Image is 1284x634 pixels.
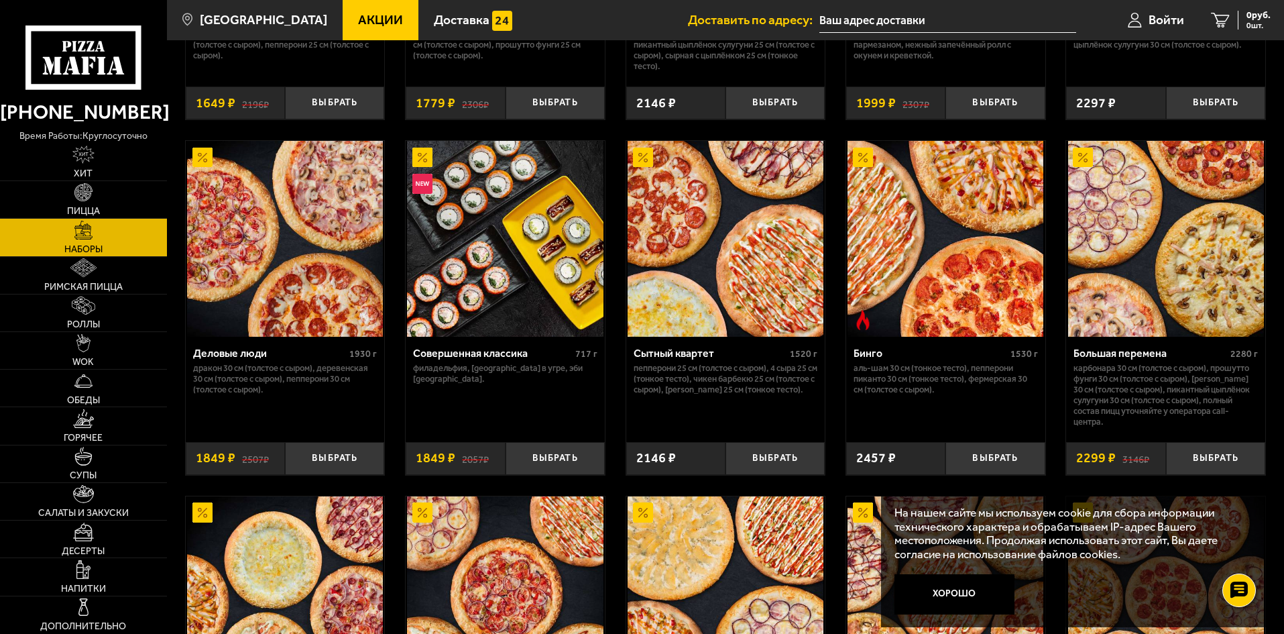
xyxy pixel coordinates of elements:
span: 2457 ₽ [856,452,896,465]
div: Деловые люди [193,347,347,360]
button: Выбрать [1166,87,1265,119]
span: [GEOGRAPHIC_DATA] [200,13,327,26]
img: Новинка [412,174,432,194]
img: Акционный [853,503,873,523]
p: Карбонара 30 см (толстое с сыром), Прошутто Фунги 30 см (толстое с сыром), [PERSON_NAME] 30 см (т... [1073,363,1258,427]
span: 2297 ₽ [1076,97,1116,110]
button: Выбрать [945,442,1045,475]
button: Выбрать [506,87,605,119]
span: Салаты и закуски [38,509,129,518]
img: Акционный [1073,148,1093,168]
span: Войти [1149,13,1184,26]
span: 1999 ₽ [856,97,896,110]
span: Обеды [67,396,100,405]
span: 0 руб. [1246,11,1271,20]
img: Сытный квартет [628,141,823,337]
span: Десерты [62,547,105,556]
div: Бинго [854,347,1007,360]
span: 2299 ₽ [1076,452,1116,465]
span: Римская пицца [44,282,123,292]
img: Акционный [192,148,213,168]
a: АкционныйДеловые люди [186,141,385,337]
button: Выбрать [725,442,825,475]
div: Сытный квартет [634,347,787,360]
span: Доставить по адресу: [688,13,819,26]
img: Акционный [633,503,653,523]
p: Дракон 30 см (толстое с сыром), Деревенская 30 см (толстое с сыром), Пепперони 30 см (толстое с с... [193,363,377,395]
div: Совершенная классика [413,347,572,360]
p: Филадельфия, [GEOGRAPHIC_DATA] в угре, Эби [GEOGRAPHIC_DATA]. [413,363,597,384]
img: Акционный [412,148,432,168]
s: 2307 ₽ [902,97,929,110]
button: Хорошо [894,574,1015,615]
span: 717 г [575,348,597,360]
span: 1530 г [1010,348,1038,360]
span: Дополнительно [40,622,126,631]
button: Выбрать [725,87,825,119]
img: Деловые люди [187,141,383,337]
button: Выбрать [945,87,1045,119]
span: Наборы [64,245,103,254]
s: 2196 ₽ [242,97,269,110]
button: Выбрать [1166,442,1265,475]
s: 2306 ₽ [462,97,489,110]
span: 2146 ₽ [636,452,676,465]
img: Акционный [853,148,873,168]
span: 1849 ₽ [196,452,235,465]
img: Бинго [848,141,1043,337]
button: Выбрать [285,442,384,475]
span: 2146 ₽ [636,97,676,110]
span: Напитки [61,584,106,594]
s: 2057 ₽ [462,452,489,465]
span: 1849 ₽ [416,452,455,465]
button: Выбрать [506,442,605,475]
img: Акционный [633,148,653,168]
input: Ваш адрес доставки [819,8,1076,33]
span: Хит [74,169,93,178]
span: 1779 ₽ [416,97,455,110]
span: Акции [358,13,403,26]
button: Выбрать [285,87,384,119]
span: Роллы [67,320,100,329]
p: Мясная с грибами 25 см (тонкое тесто), Пепперони Пиканто 25 см (тонкое тесто), Пикантный цыплёнок... [634,19,818,72]
span: 1520 г [790,348,817,360]
img: Совершенная классика [407,141,603,337]
p: Аль-Шам 30 см (тонкое тесто), Пепперони Пиканто 30 см (тонкое тесто), Фермерская 30 см (толстое с... [854,363,1038,395]
s: 3146 ₽ [1122,452,1149,465]
span: Горячее [64,433,103,443]
span: Супы [70,471,97,480]
img: 15daf4d41897b9f0e9f617042186c801.svg [492,11,512,31]
a: АкционныйНовинкаСовершенная классика [406,141,605,337]
a: АкционныйБольшая перемена [1066,141,1265,337]
span: 1930 г [349,348,377,360]
span: 0 шт. [1246,21,1271,30]
img: Акционный [192,503,213,523]
img: Акционный [412,503,432,523]
a: АкционныйОстрое блюдоБинго [846,141,1045,337]
span: Доставка [434,13,489,26]
span: 2280 г [1230,348,1258,360]
a: АкционныйСытный квартет [626,141,825,337]
img: Острое блюдо [853,310,873,330]
s: 2507 ₽ [242,452,269,465]
p: Пепперони 25 см (толстое с сыром), 4 сыра 25 см (тонкое тесто), Чикен Барбекю 25 см (толстое с сы... [634,363,818,395]
span: 1649 ₽ [196,97,235,110]
span: WOK [72,358,94,367]
span: Пицца [67,207,100,216]
p: На нашем сайте мы используем cookie для сбора информации технического характера и обрабатываем IP... [894,506,1245,562]
img: Большая перемена [1068,141,1264,337]
div: Большая перемена [1073,347,1227,360]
